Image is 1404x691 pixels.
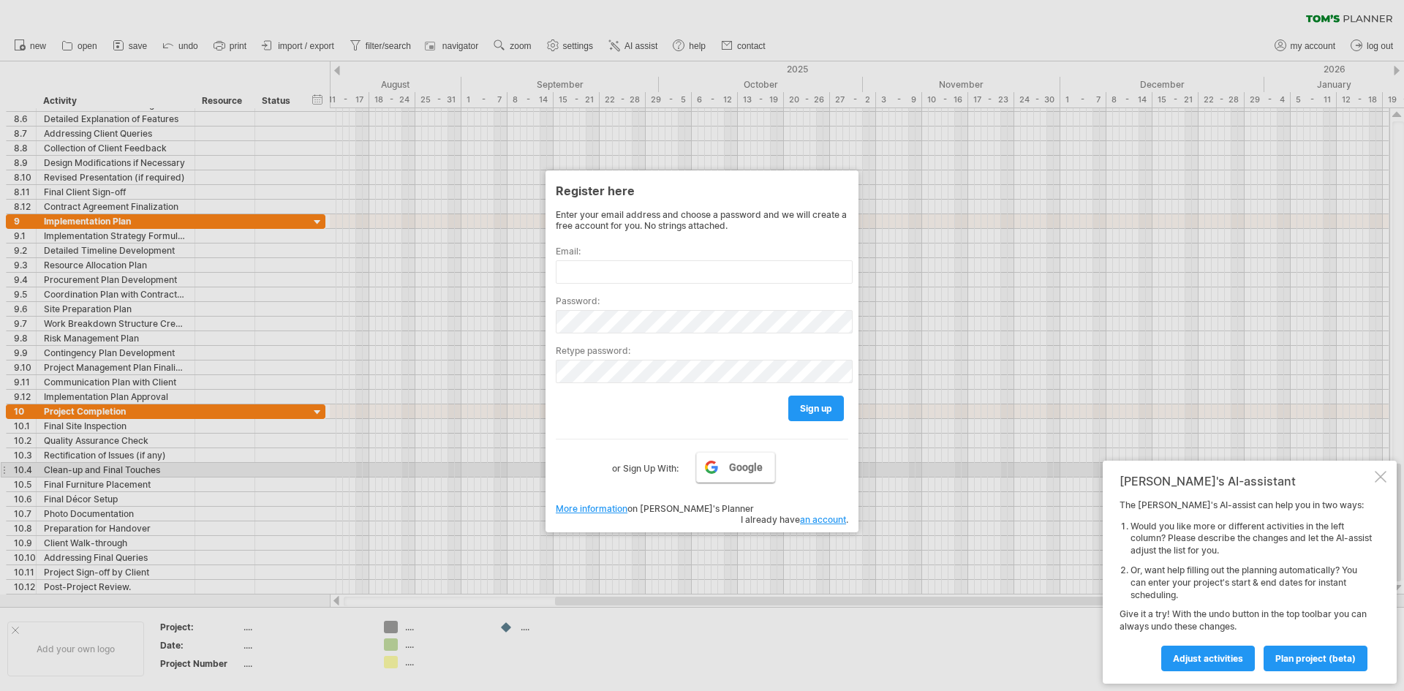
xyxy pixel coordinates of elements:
[556,209,848,231] div: Enter your email address and choose a password and we will create a free account for you. No stri...
[556,295,848,306] label: Password:
[800,403,832,414] span: sign up
[696,452,775,483] a: Google
[556,503,627,514] a: More information
[1131,521,1372,557] li: Would you like more or different activities in the left column? Please describe the changes and l...
[556,503,754,514] span: on [PERSON_NAME]'s Planner
[556,345,848,356] label: Retype password:
[556,177,848,203] div: Register here
[1120,499,1372,671] div: The [PERSON_NAME]'s AI-assist can help you in two ways: Give it a try! With the undo button in th...
[1120,474,1372,488] div: [PERSON_NAME]'s AI-assistant
[729,461,763,473] span: Google
[1131,564,1372,601] li: Or, want help filling out the planning automatically? You can enter your project's start & end da...
[612,452,679,477] label: or Sign Up With:
[800,514,846,525] a: an account
[788,396,844,421] a: sign up
[556,246,848,257] label: Email:
[741,514,848,525] span: I already have .
[1264,646,1367,671] a: plan project (beta)
[1173,653,1243,664] span: Adjust activities
[1275,653,1356,664] span: plan project (beta)
[1161,646,1255,671] a: Adjust activities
